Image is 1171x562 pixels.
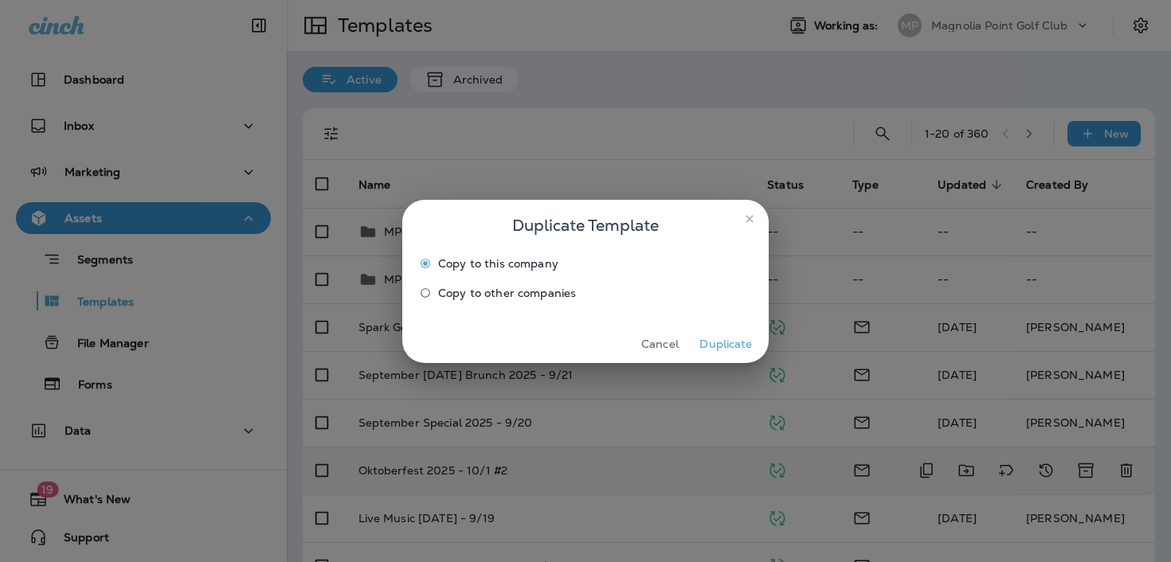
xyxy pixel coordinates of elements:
button: close [737,206,762,232]
span: Copy to other companies [438,287,576,299]
span: Duplicate Template [512,213,659,238]
button: Duplicate [696,332,756,357]
span: Copy to this company [438,257,558,270]
button: Cancel [630,332,690,357]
